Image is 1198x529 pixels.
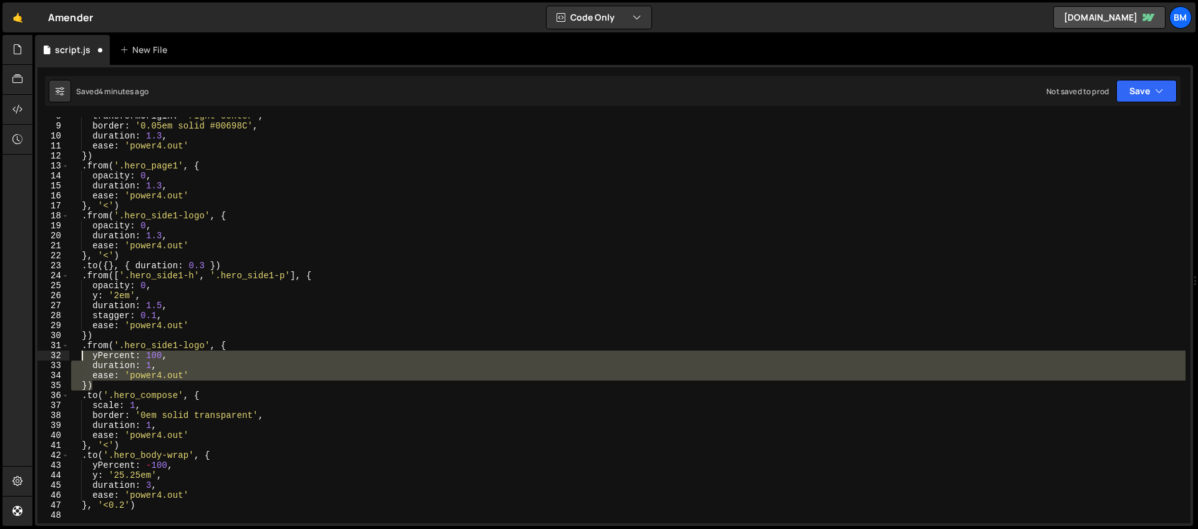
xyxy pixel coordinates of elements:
[37,151,69,161] div: 12
[37,221,69,231] div: 19
[37,500,69,510] div: 47
[76,86,149,97] div: Saved
[99,86,149,97] div: 4 minutes ago
[37,211,69,221] div: 18
[37,440,69,450] div: 41
[37,241,69,251] div: 21
[37,341,69,351] div: 31
[37,271,69,281] div: 24
[37,261,69,271] div: 23
[48,10,93,25] div: Amender
[37,121,69,131] div: 9
[37,450,69,460] div: 42
[1046,86,1109,97] div: Not saved to prod
[55,44,90,56] div: script.js
[37,470,69,480] div: 44
[37,430,69,440] div: 40
[37,251,69,261] div: 22
[37,391,69,400] div: 36
[37,381,69,391] div: 35
[37,361,69,371] div: 33
[37,321,69,331] div: 29
[37,490,69,500] div: 46
[37,131,69,141] div: 10
[37,191,69,201] div: 16
[37,301,69,311] div: 27
[37,331,69,341] div: 30
[37,460,69,470] div: 43
[2,2,33,32] a: 🤙
[37,291,69,301] div: 26
[37,281,69,291] div: 25
[37,420,69,430] div: 39
[37,400,69,410] div: 37
[37,311,69,321] div: 28
[1116,80,1177,102] button: Save
[37,371,69,381] div: 34
[547,6,651,29] button: Code Only
[37,231,69,241] div: 20
[37,510,69,520] div: 48
[37,171,69,181] div: 14
[37,181,69,191] div: 15
[37,480,69,490] div: 45
[37,410,69,420] div: 38
[1169,6,1192,29] a: bm
[37,141,69,151] div: 11
[37,351,69,361] div: 32
[120,44,172,56] div: New File
[37,201,69,211] div: 17
[37,161,69,171] div: 13
[1053,6,1166,29] a: [DOMAIN_NAME]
